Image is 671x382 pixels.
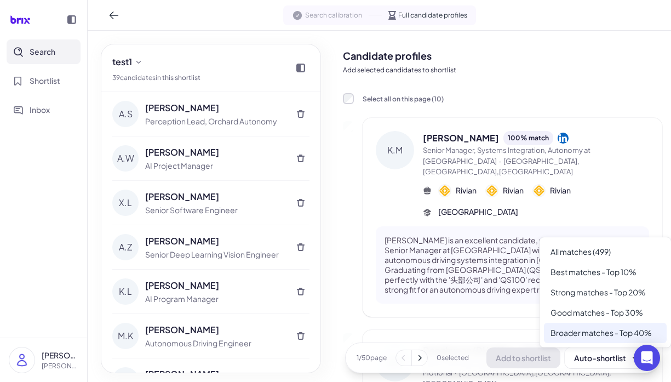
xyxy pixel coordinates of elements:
[544,323,667,343] div: Broader matches - Top 40%
[565,347,649,368] button: Auto-shortlist
[439,185,450,196] img: 公司logo
[112,323,139,349] div: M.K
[162,73,200,82] a: this shortlist
[30,75,60,87] span: Shortlist
[42,361,78,371] p: [PERSON_NAME][EMAIL_ADDRESS][DOMAIN_NAME]
[7,98,81,122] button: Inbox
[145,293,285,305] div: AI Program Manager
[634,345,660,371] div: Open Intercom Messenger
[145,368,285,381] div: [PERSON_NAME]
[145,146,285,159] div: [PERSON_NAME]
[305,10,362,20] span: Search calibration
[30,104,50,116] span: Inbox
[574,352,639,363] div: Auto-shortlist
[108,53,147,71] button: test1
[343,65,662,75] p: Add selected candidates to shortlist
[343,93,354,104] input: Select all on this page (10)
[544,303,667,323] div: Good matches - Top 30%
[343,333,354,344] label: Already in shortlist
[343,121,354,132] label: Already in shortlist
[30,46,55,58] span: Search
[7,69,81,93] button: Shortlist
[544,262,667,282] div: Best matches - Top 10%
[145,323,285,337] div: [PERSON_NAME]
[376,131,414,169] div: K.M
[145,101,285,115] div: [PERSON_NAME]
[423,132,499,145] span: [PERSON_NAME]
[544,242,667,262] div: All matches (499)
[112,234,139,260] div: A.Z
[423,146,590,166] span: Senior Manager, Systems Integration, Autonomy at [GEOGRAPHIC_DATA]
[145,338,285,349] div: Autonomous Driving Engineer
[112,190,139,216] div: X.L
[145,235,285,248] div: [PERSON_NAME]
[438,206,518,218] span: [GEOGRAPHIC_DATA]
[7,39,81,64] button: Search
[145,116,285,127] div: Perception Lead, Orchard Autonomy
[112,145,139,172] div: A.W
[112,73,200,83] div: 39 candidate s in
[145,249,285,260] div: Senior Deep Learning Vision Engineer
[363,95,444,103] span: Select all on this page ( 10 )
[456,185,477,196] span: Rivian
[437,353,469,363] span: 0 selected
[112,278,139,305] div: K.L
[42,350,78,361] p: [PERSON_NAME]
[145,190,285,203] div: [PERSON_NAME]
[503,131,553,145] div: 100 % match
[486,185,497,196] img: 公司logo
[145,279,285,292] div: [PERSON_NAME]
[112,55,132,69] span: test1
[145,204,285,216] div: Senior Software Engineer
[385,235,640,295] p: [PERSON_NAME] is an excellent candidate, meeting all criteria as a Senior Manager at [GEOGRAPHIC_...
[544,282,667,303] div: Strong matches - Top 20%
[357,353,387,363] span: 1 / 50 page
[503,185,524,196] span: Rivian
[534,185,544,196] img: 公司logo
[499,157,501,166] span: ·
[343,48,662,63] h2: Candidate profiles
[145,160,285,172] div: AI Project Manager
[398,10,467,20] span: Full candidate profiles
[550,185,571,196] span: Rivian
[9,347,35,373] img: user_logo.png
[112,101,139,127] div: A.S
